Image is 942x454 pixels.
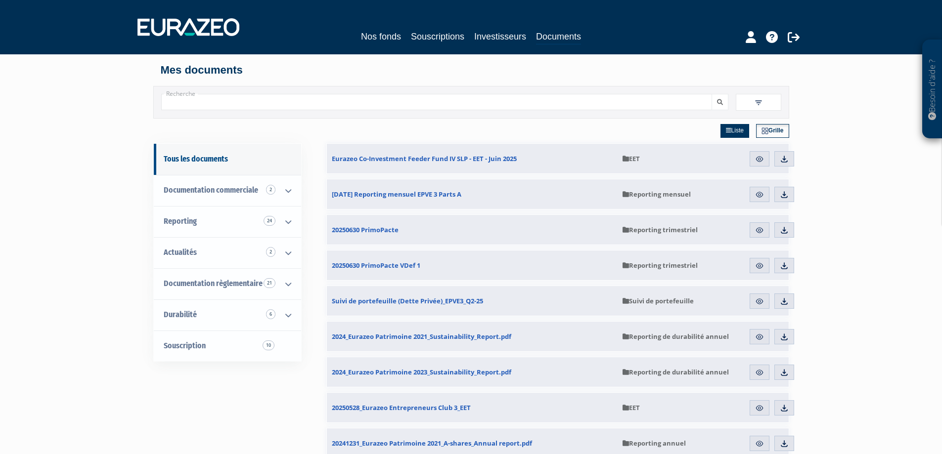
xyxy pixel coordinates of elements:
[263,340,274,350] span: 10
[780,404,789,413] img: download.svg
[755,190,764,199] img: eye.svg
[327,215,618,245] a: 20250630 PrimoPacte
[623,403,640,412] span: EET
[154,237,301,268] a: Actualités 2
[623,439,686,448] span: Reporting annuel
[332,225,399,234] span: 20250630 PrimoPacte
[536,30,581,45] a: Documents
[332,439,532,448] span: 20241231_Eurazeo Patrimoine 2021_A-shares_Annual report.pdf
[755,368,764,377] img: eye.svg
[762,127,768,134] img: grid.svg
[327,357,618,387] a: 2024_Eurazeo Patrimoine 2023_Sustainability_Report.pdf
[780,332,789,341] img: download.svg
[623,368,729,376] span: Reporting de durabilité annuel
[623,190,691,199] span: Reporting mensuel
[164,279,263,288] span: Documentation règlementaire
[264,216,275,226] span: 24
[161,94,712,110] input: Recherche
[623,154,640,163] span: EET
[755,226,764,235] img: eye.svg
[327,250,618,280] a: 20250630 PrimoPacte VDef 1
[164,248,197,257] span: Actualités
[154,330,301,362] a: Souscription10
[756,124,789,138] a: Grille
[332,261,420,270] span: 20250630 PrimoPacte VDef 1
[164,185,258,195] span: Documentation commerciale
[755,439,764,448] img: eye.svg
[154,206,301,237] a: Reporting 24
[780,439,789,448] img: download.svg
[474,30,526,43] a: Investisseurs
[332,154,517,163] span: Eurazeo Co-Investment Feeder Fund IV SLP - EET - Juin 2025
[327,322,618,351] a: 2024_Eurazeo Patrimoine 2021_Sustainability_Report.pdf
[623,332,729,341] span: Reporting de durabilité annuel
[332,332,511,341] span: 2024_Eurazeo Patrimoine 2021_Sustainability_Report.pdf
[332,190,461,199] span: [DATE] Reporting mensuel EPVE 3 Parts A
[164,216,197,226] span: Reporting
[927,45,938,134] p: Besoin d'aide ?
[720,124,749,138] a: Liste
[327,144,618,173] a: Eurazeo Co-Investment Feeder Fund IV SLP - EET - Juin 2025
[266,185,275,195] span: 2
[780,226,789,235] img: download.svg
[755,297,764,306] img: eye.svg
[623,225,698,234] span: Reporting trimestriel
[755,404,764,413] img: eye.svg
[623,261,698,270] span: Reporting trimestriel
[332,368,511,376] span: 2024_Eurazeo Patrimoine 2023_Sustainability_Report.pdf
[154,175,301,206] a: Documentation commerciale 2
[780,368,789,377] img: download.svg
[327,393,618,422] a: 20250528_Eurazeo Entrepreneurs Club 3_EET
[327,179,618,209] a: [DATE] Reporting mensuel EPVE 3 Parts A
[332,403,471,412] span: 20250528_Eurazeo Entrepreneurs Club 3_EET
[161,64,782,76] h4: Mes documents
[780,297,789,306] img: download.svg
[154,268,301,299] a: Documentation règlementaire 21
[411,30,464,43] a: Souscriptions
[780,190,789,199] img: download.svg
[154,299,301,330] a: Durabilité 6
[266,309,275,319] span: 6
[361,30,401,43] a: Nos fonds
[780,261,789,270] img: download.svg
[154,144,301,175] a: Tous les documents
[623,296,694,305] span: Suivi de portefeuille
[755,261,764,270] img: eye.svg
[754,98,763,107] img: filter.svg
[164,310,197,319] span: Durabilité
[264,278,275,288] span: 21
[164,341,206,350] span: Souscription
[137,18,239,36] img: 1732889491-logotype_eurazeo_blanc_rvb.png
[755,155,764,164] img: eye.svg
[780,155,789,164] img: download.svg
[327,286,618,316] a: Suivi de portefeuille (Dette Privée)_EPVE3_Q2-25
[266,247,275,257] span: 2
[755,332,764,341] img: eye.svg
[332,296,483,305] span: Suivi de portefeuille (Dette Privée)_EPVE3_Q2-25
